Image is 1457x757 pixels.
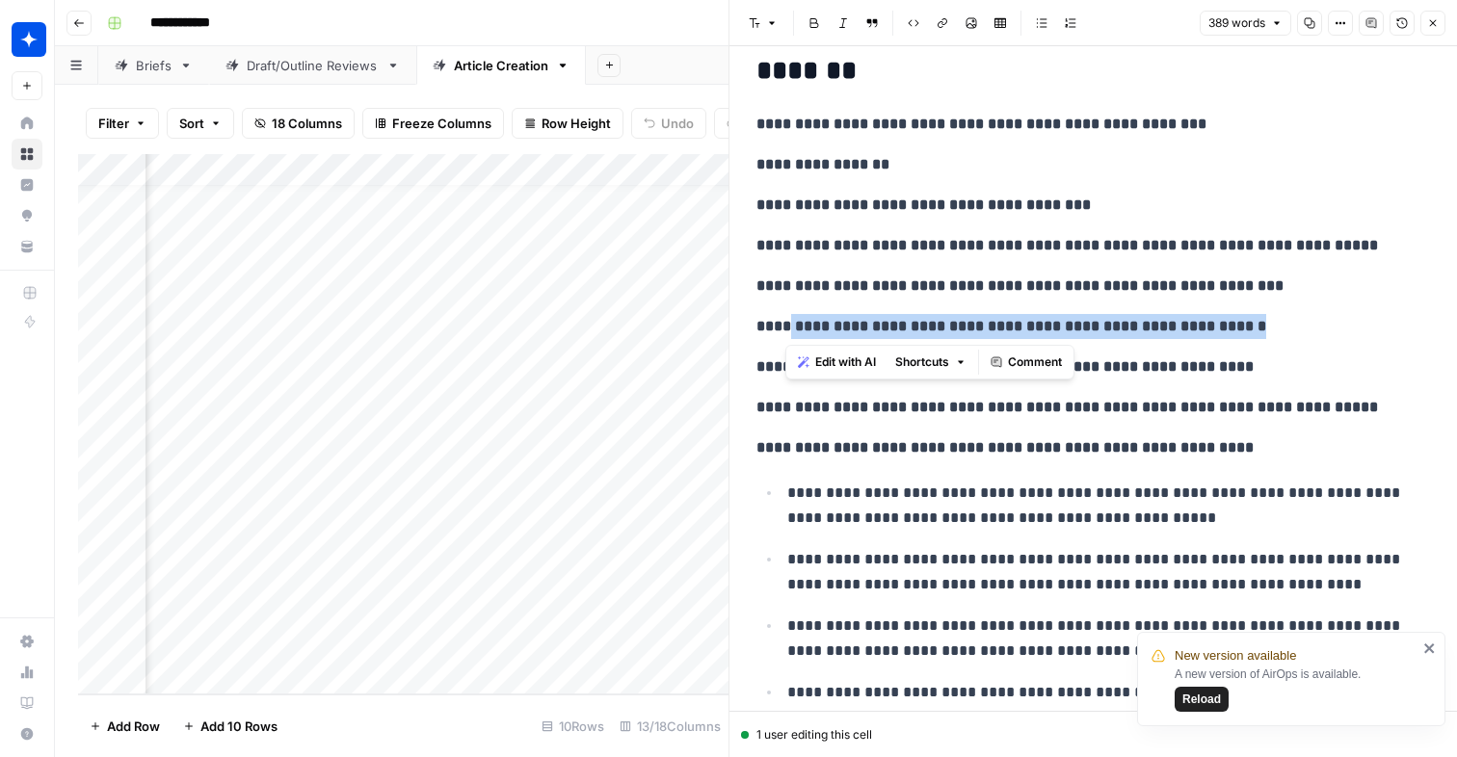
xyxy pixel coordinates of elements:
a: Usage [12,657,42,688]
button: Workspace: Wiz [12,15,42,64]
span: 18 Columns [272,114,342,133]
span: 389 words [1208,14,1265,32]
button: Add 10 Rows [172,711,289,742]
button: Row Height [512,108,623,139]
button: Add Row [78,711,172,742]
a: Your Data [12,231,42,262]
div: 13/18 Columns [612,711,728,742]
div: Draft/Outline Reviews [247,56,379,75]
a: Browse [12,139,42,170]
a: Settings [12,626,42,657]
a: Insights [12,170,42,200]
div: Briefs [136,56,172,75]
a: Learning Hub [12,688,42,718]
span: Undo [661,114,694,133]
div: 1 user editing this cell [741,726,1445,744]
a: Article Creation [416,46,586,85]
button: Help + Support [12,718,42,749]
button: Reload [1175,687,1229,712]
div: A new version of AirOps is available. [1175,666,1417,712]
span: Add Row [107,717,160,736]
button: Edit with AI [790,350,884,375]
button: Sort [167,108,234,139]
button: 18 Columns [242,108,355,139]
button: Freeze Columns [362,108,504,139]
a: Briefs [98,46,209,85]
span: Sort [179,114,204,133]
span: Add 10 Rows [200,717,278,736]
button: Undo [631,108,706,139]
a: Opportunities [12,200,42,231]
div: Article Creation [454,56,548,75]
span: Row Height [542,114,611,133]
button: 389 words [1200,11,1291,36]
span: Filter [98,114,129,133]
span: New version available [1175,646,1296,666]
img: Wiz Logo [12,22,46,57]
a: Home [12,108,42,139]
span: Edit with AI [815,353,876,371]
span: Shortcuts [895,353,949,371]
button: Comment [983,350,1070,375]
span: Reload [1182,691,1221,708]
div: 10 Rows [534,711,612,742]
button: close [1423,640,1437,656]
span: Freeze Columns [392,114,491,133]
span: Comment [1008,353,1062,371]
button: Filter [86,108,159,139]
button: Shortcuts [887,350,974,375]
a: Draft/Outline Reviews [209,46,416,85]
